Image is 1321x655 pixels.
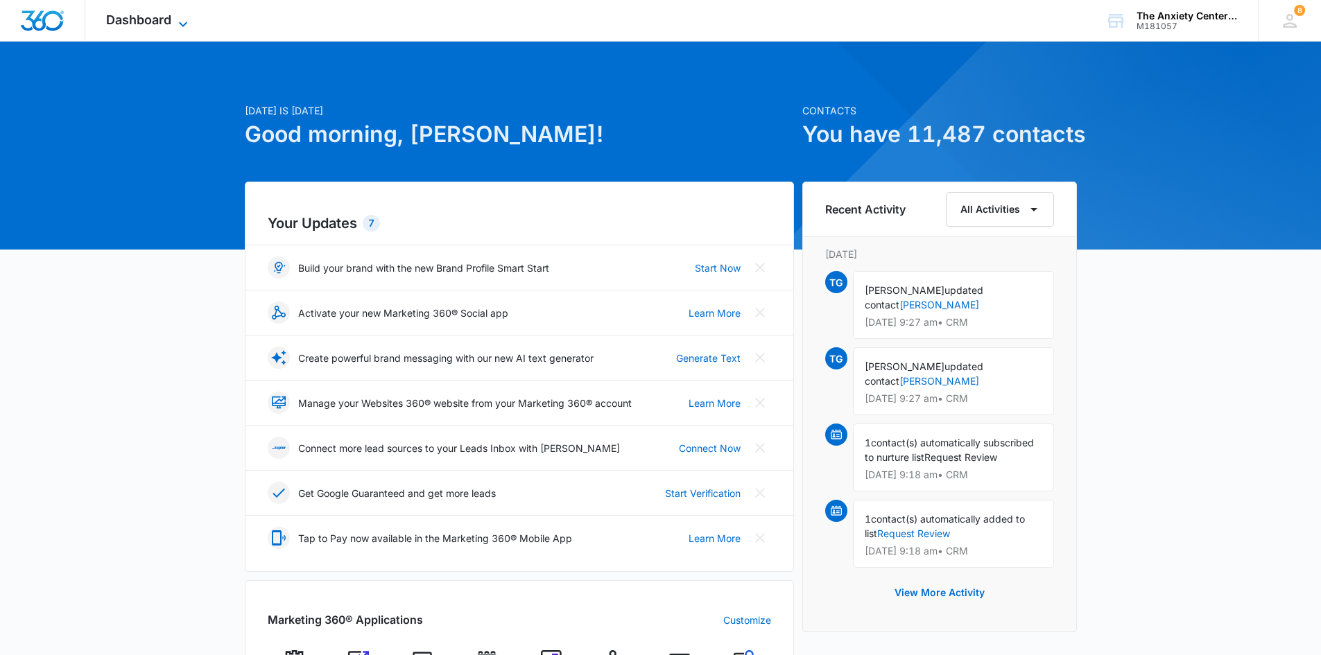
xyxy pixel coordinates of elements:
[865,284,944,296] span: [PERSON_NAME]
[689,396,741,410] a: Learn More
[877,527,950,539] a: Request Review
[899,299,979,311] a: [PERSON_NAME]
[298,396,632,410] p: Manage your Websites 360® website from your Marketing 360® account
[268,213,771,234] h2: Your Updates
[946,192,1054,227] button: All Activities
[865,546,1042,556] p: [DATE] 9:18 am • CRM
[689,306,741,320] a: Learn More
[825,201,906,218] h6: Recent Activity
[298,261,549,275] p: Build your brand with the new Brand Profile Smart Start
[245,103,794,118] p: [DATE] is [DATE]
[825,271,847,293] span: TG
[749,437,771,459] button: Close
[865,317,1042,327] p: [DATE] 9:27 am • CRM
[665,486,741,500] a: Start Verification
[298,486,496,500] p: Get Google Guaranteed and get more leads
[1294,5,1305,16] span: 8
[1137,10,1238,21] div: account name
[1137,21,1238,31] div: account id
[749,527,771,549] button: Close
[924,451,997,463] span: Request Review
[802,118,1077,151] h1: You have 11,487 contacts
[689,531,741,545] a: Learn More
[723,613,771,627] a: Customize
[865,437,871,448] span: 1
[865,513,1025,539] span: contact(s) automatically added to list
[749,256,771,279] button: Close
[899,375,979,387] a: [PERSON_NAME]
[865,360,944,372] span: [PERSON_NAME]
[749,347,771,369] button: Close
[1294,5,1305,16] div: notifications count
[865,470,1042,480] p: [DATE] 9:18 am • CRM
[825,247,1054,261] p: [DATE]
[749,482,771,504] button: Close
[802,103,1077,118] p: Contacts
[298,531,572,545] p: Tap to Pay now available in the Marketing 360® Mobile App
[298,351,594,365] p: Create powerful brand messaging with our new AI text generator
[695,261,741,275] a: Start Now
[363,215,380,232] div: 7
[825,347,847,369] span: TG
[298,441,620,455] p: Connect more lead sources to your Leads Inbox with [PERSON_NAME]
[749,302,771,324] button: Close
[881,576,999,609] button: View More Activity
[749,392,771,414] button: Close
[865,437,1034,463] span: contact(s) automatically subscribed to nurture list
[245,118,794,151] h1: Good morning, [PERSON_NAME]!
[865,513,871,525] span: 1
[106,12,171,27] span: Dashboard
[865,394,1042,403] p: [DATE] 9:27 am • CRM
[268,611,423,628] h2: Marketing 360® Applications
[679,441,741,455] a: Connect Now
[298,306,508,320] p: Activate your new Marketing 360® Social app
[676,351,741,365] a: Generate Text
